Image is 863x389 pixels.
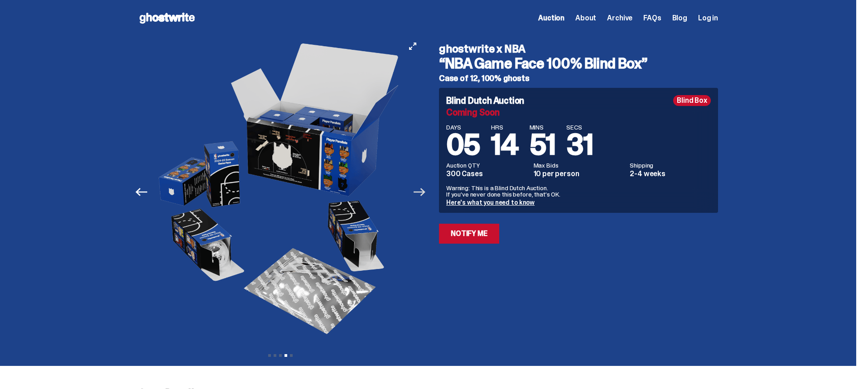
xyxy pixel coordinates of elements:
[446,126,480,163] span: 05
[446,108,711,117] div: Coming Soon
[575,14,596,22] a: About
[446,170,528,178] dd: 300 Cases
[284,354,287,357] button: View slide 4
[446,185,711,197] p: Warning: This is a Blind Dutch Auction. If you’ve never done this before, that’s OK.
[410,182,429,202] button: Next
[268,354,271,357] button: View slide 1
[491,124,519,130] span: HRS
[439,56,718,71] h3: “NBA Game Face 100% Blind Box”
[274,354,276,357] button: View slide 2
[446,96,524,105] h4: Blind Dutch Auction
[439,43,718,54] h4: ghostwrite x NBA
[491,126,519,163] span: 14
[643,14,661,22] a: FAQs
[566,124,593,130] span: SECS
[673,95,711,106] div: Blind Box
[446,162,528,168] dt: Auction QTY
[672,14,687,22] a: Blog
[607,14,632,22] a: Archive
[534,162,625,168] dt: Max Bids
[439,224,499,244] a: Notify Me
[439,74,718,82] h5: Case of 12, 100% ghosts
[630,170,711,178] dd: 2-4 weeks
[446,124,480,130] span: DAYS
[290,354,293,357] button: View slide 5
[530,124,556,130] span: MINS
[446,198,535,207] a: Here's what you need to know
[534,170,625,178] dd: 10 per person
[131,182,151,202] button: Previous
[698,14,718,22] a: Log in
[538,14,564,22] a: Auction
[279,354,282,357] button: View slide 3
[407,41,418,52] button: View full-screen
[630,162,711,168] dt: Shipping
[156,36,405,348] img: NBA-Hero-4.png
[566,126,593,163] span: 31
[530,126,556,163] span: 51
